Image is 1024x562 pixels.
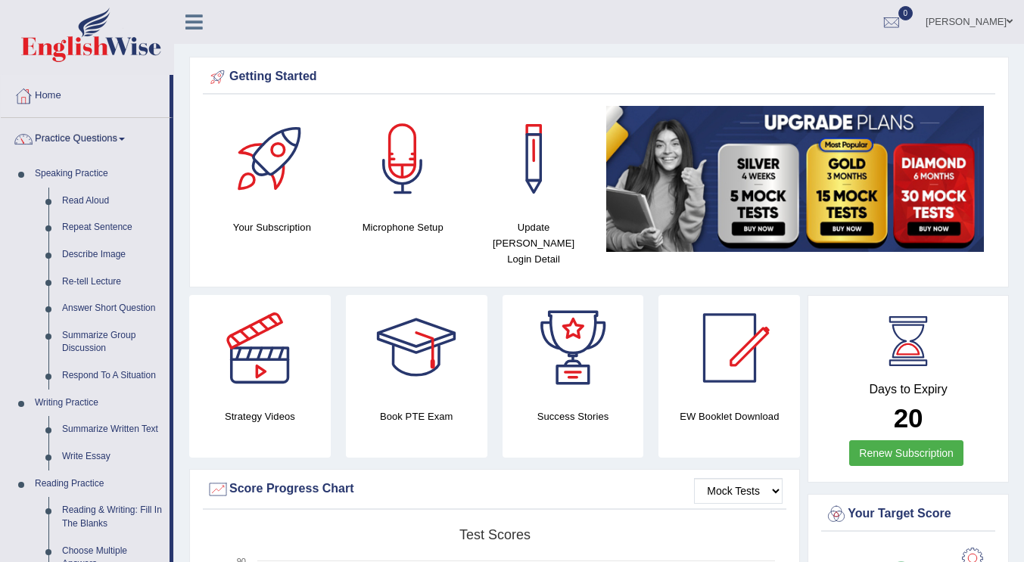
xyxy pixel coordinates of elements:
[898,6,914,20] span: 0
[849,440,963,466] a: Renew Subscription
[459,527,531,542] tspan: Test scores
[207,66,991,88] div: Getting Started
[28,390,170,417] a: Writing Practice
[55,322,170,362] a: Summarize Group Discussion
[1,118,170,156] a: Practice Questions
[825,383,991,396] h4: Days to Expiry
[345,219,461,235] h4: Microphone Setup
[1,75,170,113] a: Home
[476,219,592,267] h4: Update [PERSON_NAME] Login Detail
[346,408,487,424] h4: Book PTE Exam
[207,478,783,501] div: Score Progress Chart
[214,219,330,235] h4: Your Subscription
[658,408,800,424] h4: EW Booklet Download
[55,241,170,269] a: Describe Image
[503,408,644,424] h4: Success Stories
[55,295,170,322] a: Answer Short Question
[55,214,170,241] a: Repeat Sentence
[55,269,170,296] a: Re-tell Lecture
[55,416,170,443] a: Summarize Written Text
[55,443,170,470] a: Write Essay
[28,470,170,498] a: Reading Practice
[55,362,170,390] a: Respond To A Situation
[28,160,170,188] a: Speaking Practice
[606,106,984,252] img: small5.jpg
[189,408,331,424] h4: Strategy Videos
[825,503,991,526] div: Your Target Score
[55,497,170,537] a: Reading & Writing: Fill In The Blanks
[894,403,923,433] b: 20
[55,188,170,215] a: Read Aloud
